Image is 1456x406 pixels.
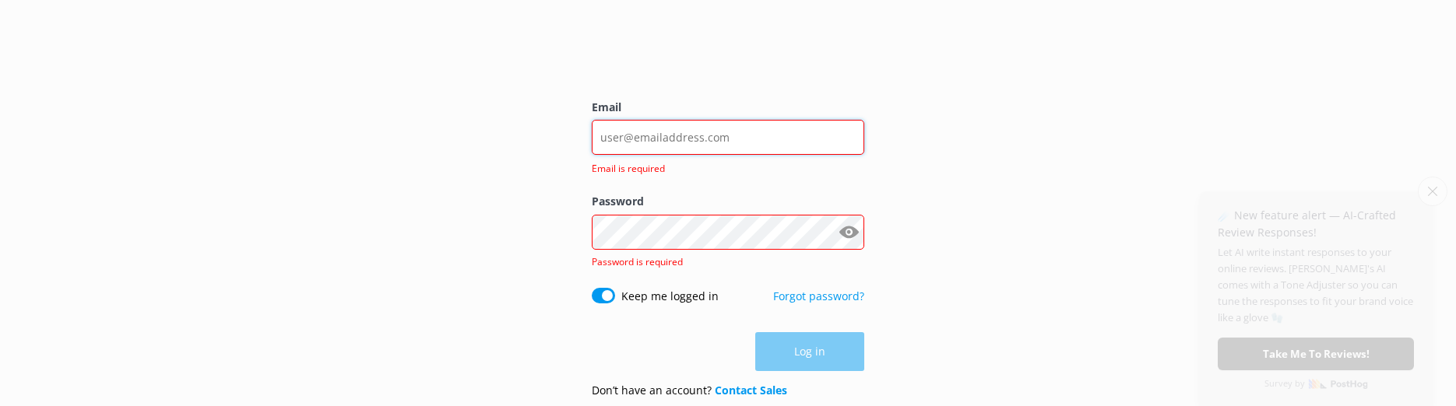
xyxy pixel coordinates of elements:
[592,255,683,268] span: Password is required
[773,289,864,303] a: Forgot password?
[592,99,864,116] label: Email
[715,383,787,397] a: Contact Sales
[592,120,864,155] input: user@emailaddress.com
[592,193,864,210] label: Password
[833,216,864,247] button: Show password
[592,382,787,399] p: Don’t have an account?
[621,288,719,305] label: Keep me logged in
[592,161,855,176] span: Email is required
